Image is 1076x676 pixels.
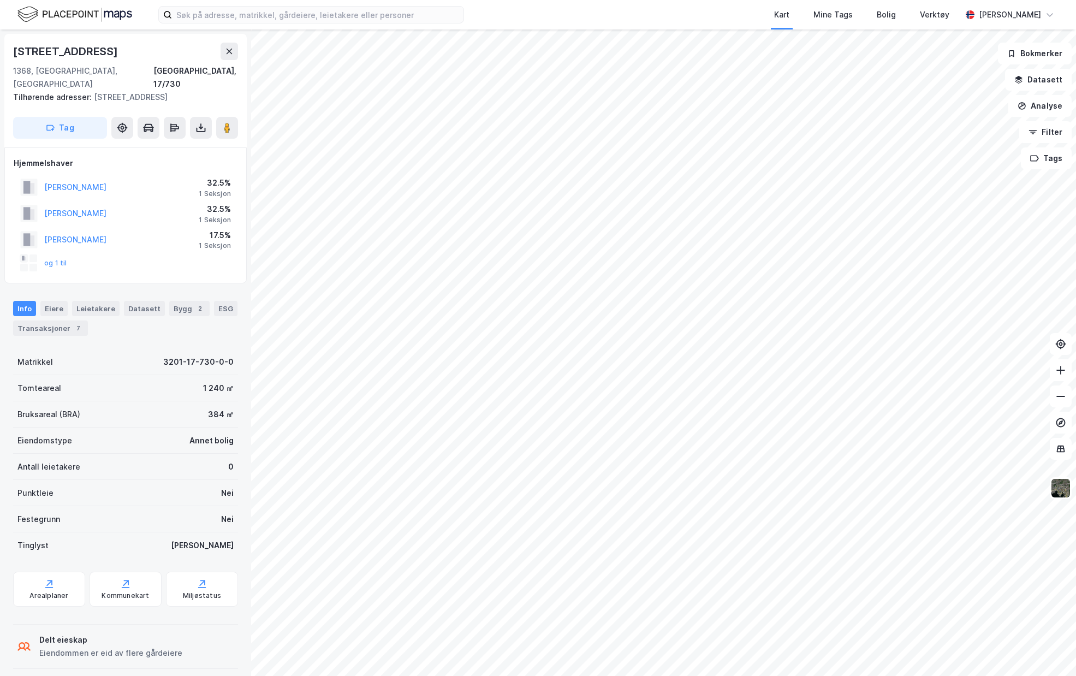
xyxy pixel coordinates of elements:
div: Bygg [169,301,210,316]
div: Kart [774,8,789,21]
div: Kommunekart [102,591,149,600]
div: 32.5% [199,176,231,189]
div: Hjemmelshaver [14,157,237,170]
div: Transaksjoner [13,321,88,336]
iframe: Chat Widget [1021,624,1076,676]
div: Bolig [877,8,896,21]
div: 0 [228,460,234,473]
div: 1 Seksjon [199,241,231,250]
div: 7 [73,323,84,334]
div: 1 Seksjon [199,189,231,198]
img: logo.f888ab2527a4732fd821a326f86c7f29.svg [17,5,132,24]
div: Nei [221,487,234,500]
div: 2 [194,303,205,314]
div: Antall leietakere [17,460,80,473]
div: 3201-17-730-0-0 [163,355,234,369]
div: 17.5% [199,229,231,242]
div: Nei [221,513,234,526]
div: Eiere [40,301,68,316]
div: 1 240 ㎡ [203,382,234,395]
div: Verktøy [920,8,949,21]
span: Tilhørende adresser: [13,92,94,102]
div: Annet bolig [189,434,234,447]
div: Datasett [124,301,165,316]
div: 384 ㎡ [208,408,234,421]
input: Søk på adresse, matrikkel, gårdeiere, leietakere eller personer [172,7,463,23]
img: 9k= [1050,478,1071,499]
button: Tag [13,117,107,139]
div: Punktleie [17,487,53,500]
div: [GEOGRAPHIC_DATA], 17/730 [153,64,238,91]
div: ESG [214,301,237,316]
div: Tomteareal [17,382,61,395]
div: Info [13,301,36,316]
button: Datasett [1005,69,1072,91]
div: Delt eieskap [39,633,182,647]
div: [STREET_ADDRESS] [13,43,120,60]
div: [STREET_ADDRESS] [13,91,229,104]
div: [PERSON_NAME] [171,539,234,552]
button: Bokmerker [998,43,1072,64]
div: Leietakere [72,301,120,316]
div: Eiendomstype [17,434,72,447]
div: Tinglyst [17,539,49,552]
div: Matrikkel [17,355,53,369]
div: Festegrunn [17,513,60,526]
button: Analyse [1008,95,1072,117]
button: Tags [1021,147,1072,169]
div: [PERSON_NAME] [979,8,1041,21]
div: 1368, [GEOGRAPHIC_DATA], [GEOGRAPHIC_DATA] [13,64,153,91]
div: Kontrollprogram for chat [1021,624,1076,676]
div: Miljøstatus [183,591,221,600]
div: 32.5% [199,203,231,216]
div: Eiendommen er eid av flere gårdeiere [39,647,182,660]
div: Bruksareal (BRA) [17,408,80,421]
div: 1 Seksjon [199,216,231,224]
div: Mine Tags [813,8,853,21]
button: Filter [1019,121,1072,143]
div: Arealplaner [29,591,68,600]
